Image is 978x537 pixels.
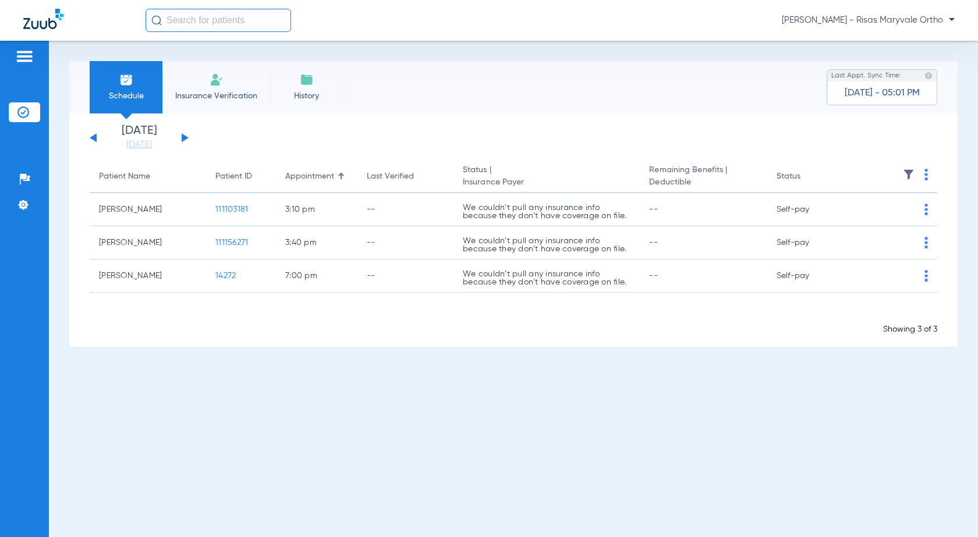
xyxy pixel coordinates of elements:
[924,237,928,248] img: group-dot-blue.svg
[99,170,150,183] div: Patient Name
[215,239,248,247] span: 111156271
[90,226,206,259] td: [PERSON_NAME]
[640,161,767,193] th: Remaining Benefits |
[276,193,357,226] td: 3:10 PM
[883,325,937,333] span: Showing 3 of 3
[276,259,357,293] td: 7:00 PM
[215,205,248,214] span: 111103181
[767,193,846,226] td: Self-pay
[285,170,348,183] div: Appointment
[463,204,630,220] p: We couldn’t pull any insurance info because they don’t have coverage on file.
[279,90,334,102] span: History
[767,161,846,193] th: Status
[767,259,846,293] td: Self-pay
[119,73,133,87] img: Schedule
[210,73,224,87] img: Manual Insurance Verification
[649,205,658,214] span: --
[845,87,920,99] span: [DATE] - 05:01 PM
[215,272,236,280] span: 14272
[367,170,444,183] div: Last Verified
[767,226,846,259] td: Self-pay
[357,226,453,259] td: --
[903,169,915,180] img: filter.svg
[463,237,630,253] p: We couldn’t pull any insurance info because they don’t have coverage on file.
[23,9,63,29] img: Zuub Logo
[924,169,928,180] img: group-dot-blue.svg
[782,15,955,26] span: [PERSON_NAME] - Risas Maryvale Ortho
[90,193,206,226] td: [PERSON_NAME]
[15,49,34,63] img: hamburger-icon
[924,72,933,80] img: last sync help info
[463,176,630,189] span: Insurance Payer
[151,15,162,26] img: Search Icon
[649,272,658,280] span: --
[104,139,174,151] a: [DATE]
[831,70,901,81] span: Last Appt. Sync Time:
[146,9,291,32] input: Search for patients
[98,90,154,102] span: Schedule
[453,161,640,193] th: Status |
[924,204,928,215] img: group-dot-blue.svg
[649,239,658,247] span: --
[104,125,174,151] li: [DATE]
[357,193,453,226] td: --
[357,259,453,293] td: --
[300,73,314,87] img: History
[463,270,630,286] p: We couldn’t pull any insurance info because they don’t have coverage on file.
[99,170,197,183] div: Patient Name
[215,170,252,183] div: Patient ID
[276,226,357,259] td: 3:40 PM
[285,170,334,183] div: Appointment
[215,170,267,183] div: Patient ID
[649,176,757,189] span: Deductible
[171,90,261,102] span: Insurance Verification
[367,170,414,183] div: Last Verified
[90,259,206,293] td: [PERSON_NAME]
[924,270,928,282] img: group-dot-blue.svg
[920,481,978,537] iframe: Chat Widget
